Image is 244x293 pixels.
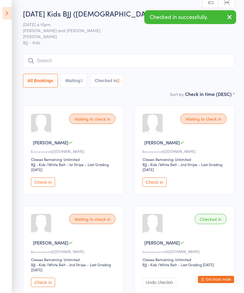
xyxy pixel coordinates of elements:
[180,114,227,124] div: Waiting to check in
[142,257,229,262] div: Classes Remaining: Unlimited
[33,139,68,146] span: [PERSON_NAME]
[195,214,227,224] div: Checked in
[142,162,157,167] div: BJJ - Kids
[23,8,235,18] h2: [DATE] Kids BJJ ([DEMOGRAPHIC_DATA]) Check-in
[158,262,214,267] span: / White Belt – Last Grading [DATE]
[23,33,225,39] span: [PERSON_NAME]
[144,239,180,246] span: [PERSON_NAME]
[142,149,229,154] div: b•••••••••s@[DOMAIN_NAME]
[90,74,124,88] button: Checked in2
[31,249,117,254] div: b•••••••••s@[DOMAIN_NAME]
[23,21,225,27] span: [DATE] 4:10pm
[31,177,55,187] button: Check in
[23,54,235,68] input: Search
[170,91,184,97] label: Sort by
[144,139,180,146] span: [PERSON_NAME]
[142,262,157,267] div: BJJ - Kids
[185,91,235,97] div: Check in time (DESC)
[23,74,58,88] button: All Bookings
[33,239,68,246] span: [PERSON_NAME]
[31,257,117,262] div: Classes Remaining: Unlimited
[142,157,229,162] div: Classes Remaining: Unlimited
[23,27,225,33] span: [PERSON_NAME] and [PERSON_NAME]
[23,39,235,45] span: BJJ - Kids
[31,162,45,167] div: BJJ - Kids
[31,162,109,172] span: / White Belt - 1st Stripe – Last Grading [DATE]
[80,78,83,83] div: 3
[144,10,236,24] div: Checked in successfully.
[142,249,229,254] div: L•••••••••••h@[DOMAIN_NAME]
[31,149,117,154] div: E•••••••••s@[DOMAIN_NAME]
[69,114,115,124] div: Waiting to check in
[31,262,45,267] div: BJJ - Kids
[31,278,55,287] button: Check in
[117,78,120,83] div: 2
[142,162,222,172] span: / White Belt - 2nd Stripe – Last Grading [DATE]
[61,74,87,88] button: Waiting3
[31,262,111,272] span: / White Belt - 2nd Stripe – Last Grading [DATE]
[198,276,234,283] button: Exit kiosk mode
[142,177,167,187] button: Check in
[69,214,115,224] div: Waiting to check in
[31,157,117,162] div: Classes Remaining: Unlimited
[142,278,177,287] button: Undo checkin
